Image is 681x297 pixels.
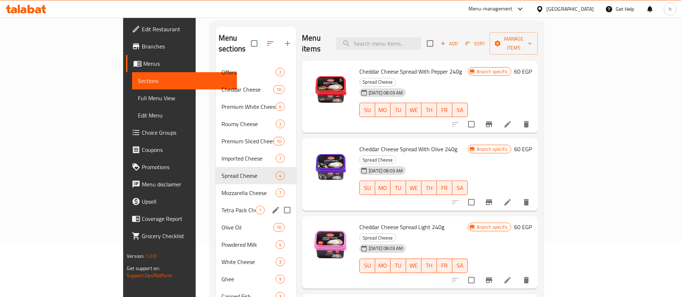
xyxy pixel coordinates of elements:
span: Branch specific [474,68,511,75]
button: SU [359,103,375,117]
button: Manage items [490,32,538,55]
div: Menu-management [468,5,513,13]
div: items [276,189,285,197]
div: Ghee [221,275,276,283]
span: SA [455,260,465,271]
a: Branches [126,38,237,55]
div: Mozzarella Cheese7 [216,184,296,201]
button: SU [359,181,375,195]
div: Mozzarella Cheese [221,189,276,197]
span: Branches [142,42,231,51]
span: Imported Cheese [221,154,276,163]
button: TH [421,259,437,273]
a: Support.OpsPlatform [127,271,172,280]
a: Coverage Report [126,210,237,227]
span: Select all sections [247,36,262,51]
div: Spread Cheese4 [216,167,296,184]
span: Tetra Pack Cheese [221,206,256,214]
button: TU [391,103,406,117]
span: Premium Sliced Cheese [221,137,273,145]
button: Add section [279,35,296,52]
a: Edit menu item [503,276,512,284]
div: Cheddar Cheese [221,85,273,94]
span: WE [409,183,419,193]
span: Spread Cheese [360,234,396,242]
span: TU [393,260,403,271]
button: SA [452,259,468,273]
div: Spread Cheese [359,233,396,242]
button: WE [406,259,421,273]
div: White Cheese [221,257,276,266]
div: Premium White Cheese6 [216,98,296,115]
span: h [669,5,672,13]
div: Spread Cheese [359,78,396,87]
a: Choice Groups [126,124,237,141]
a: Coupons [126,141,237,158]
div: Imported Cheese7 [216,150,296,167]
a: Grocery Checklist [126,227,237,245]
button: delete [518,116,535,133]
span: FR [440,260,449,271]
button: FR [437,259,452,273]
span: MO [378,105,388,115]
div: items [276,120,285,128]
span: Edit Menu [138,111,231,120]
div: items [276,154,285,163]
a: Edit Menu [132,107,237,124]
button: TU [391,259,406,273]
a: Menus [126,55,237,72]
button: MO [375,181,391,195]
span: Sort [465,40,485,48]
span: 2 [276,121,284,127]
button: MO [375,103,391,117]
span: Select to update [464,195,479,210]
span: Coverage Report [142,214,231,223]
button: Branch-specific-item [480,194,498,211]
img: Cheddar Cheese Spread With Olive 240g [308,144,354,190]
div: Roumy Cheese2 [216,115,296,133]
span: FR [440,105,449,115]
span: SU [363,260,372,271]
span: Full Menu View [138,94,231,102]
span: Coupons [142,145,231,154]
button: WE [406,103,421,117]
span: SU [363,105,372,115]
span: FR [440,183,449,193]
span: 1.0.0 [146,251,157,261]
span: Menu disclaimer [142,180,231,189]
h2: Menu items [302,33,328,54]
span: 1 [256,207,264,214]
span: Add item [438,38,461,49]
h6: 60 EGP [514,222,532,232]
div: [GEOGRAPHIC_DATA] [546,5,594,13]
input: search [336,37,421,50]
span: Roumy Cheese [221,120,276,128]
span: Select section [423,36,438,51]
button: delete [518,194,535,211]
span: TU [393,105,403,115]
a: Edit Restaurant [126,20,237,38]
a: Sections [132,72,237,89]
button: SA [452,181,468,195]
span: Offers [221,68,276,76]
span: Get support on: [127,264,160,273]
span: 10 [274,138,284,145]
div: Powdered Milk [221,240,276,249]
span: Menus [143,59,231,68]
span: Sort items [461,38,490,49]
div: Tetra Pack Cheese1edit [216,201,296,219]
button: delete [518,272,535,289]
span: Branch specific [474,146,511,153]
div: items [273,223,285,232]
span: 3 [276,259,284,265]
a: Full Menu View [132,89,237,107]
div: Spread Cheese [221,171,276,180]
span: 9 [276,276,284,283]
div: items [276,102,285,111]
div: items [273,137,285,145]
h6: 60 EGP [514,66,532,76]
div: White Cheese3 [216,253,296,270]
div: Powdered Milk4 [216,236,296,253]
div: Premium White Cheese [221,102,276,111]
